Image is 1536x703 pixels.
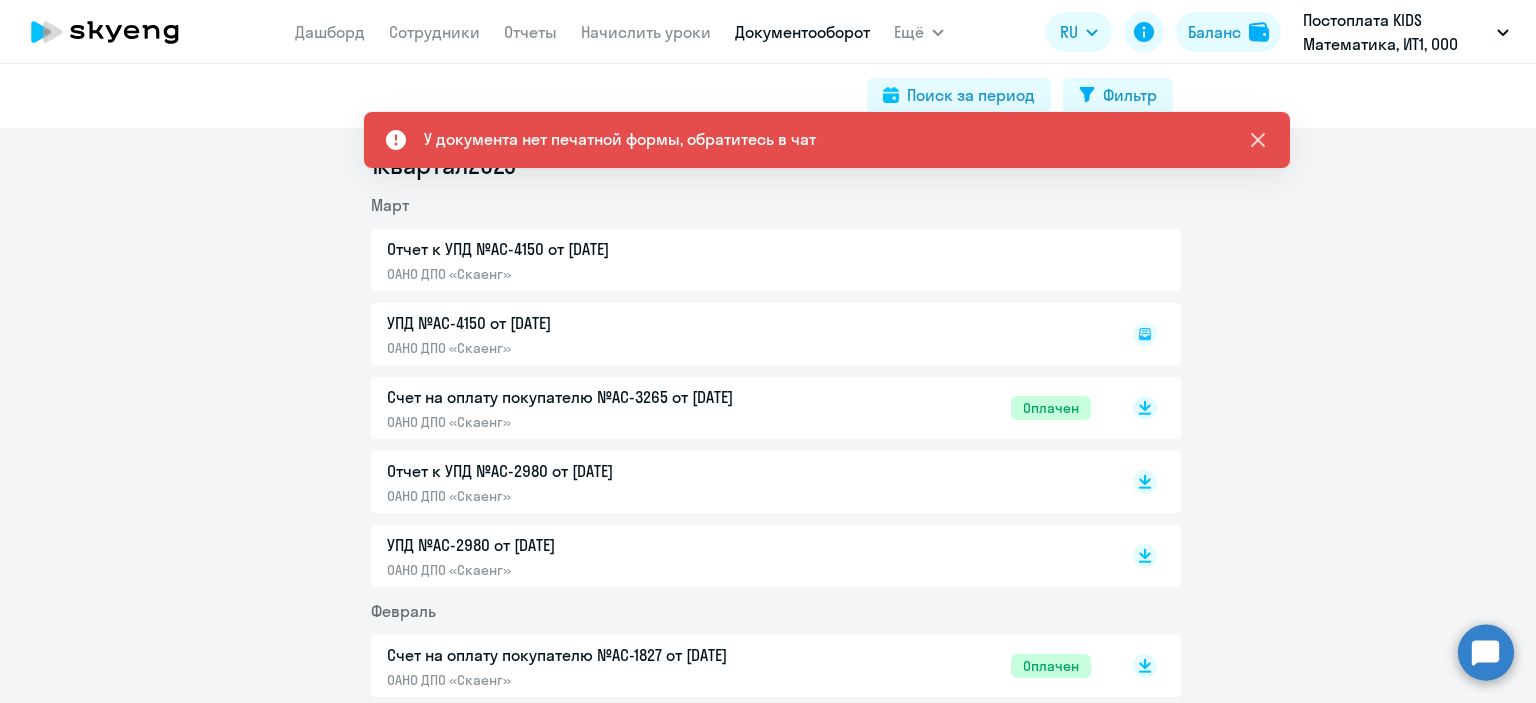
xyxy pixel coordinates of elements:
[1188,20,1241,44] div: Баланс
[387,561,807,579] p: ОАНО ДПО «Скаенг»
[1011,396,1091,420] span: Оплачен
[1060,20,1078,44] span: RU
[387,385,807,409] p: Счет на оплату покупателю №AC-3265 от [DATE]
[1011,654,1091,678] span: Оплачен
[387,487,807,505] p: ОАНО ДПО «Скаенг»
[894,20,924,44] span: Ещё
[424,127,816,151] div: У документа нет печатной формы, обратитесь в чат
[504,22,557,42] a: Отчеты
[387,671,807,689] p: ОАНО ДПО «Скаенг»
[1046,12,1112,52] button: RU
[894,12,944,52] button: Ещё
[371,195,409,215] span: Март
[387,385,1091,431] a: Счет на оплату покупателю №AC-3265 от [DATE]ОАНО ДПО «Скаенг»Оплачен
[1303,8,1489,56] p: Постоплата KIDS Математика, ИТ1, ООО
[581,22,711,42] a: Начислить уроки
[387,413,807,431] p: ОАНО ДПО «Скаенг»
[387,459,1091,505] a: Отчет к УПД №AC-2980 от [DATE]ОАНО ДПО «Скаенг»
[387,533,1091,579] a: УПД №AC-2980 от [DATE]ОАНО ДПО «Скаенг»
[1249,22,1269,42] img: balance
[735,22,870,42] a: Документооборот
[1176,12,1281,52] button: Балансbalance
[371,601,436,621] span: Февраль
[1063,78,1173,114] button: Фильтр
[867,78,1051,114] button: Поиск за период
[387,643,807,667] p: Счет на оплату покупателю №AC-1827 от [DATE]
[295,22,365,42] a: Дашборд
[389,22,480,42] a: Сотрудники
[387,533,807,557] p: УПД №AC-2980 от [DATE]
[387,643,1091,689] a: Счет на оплату покупателю №AC-1827 от [DATE]ОАНО ДПО «Скаенг»Оплачен
[907,83,1035,107] div: Поиск за период
[1103,83,1157,107] div: Фильтр
[387,459,807,483] p: Отчет к УПД №AC-2980 от [DATE]
[1293,8,1519,56] button: Постоплата KIDS Математика, ИТ1, ООО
